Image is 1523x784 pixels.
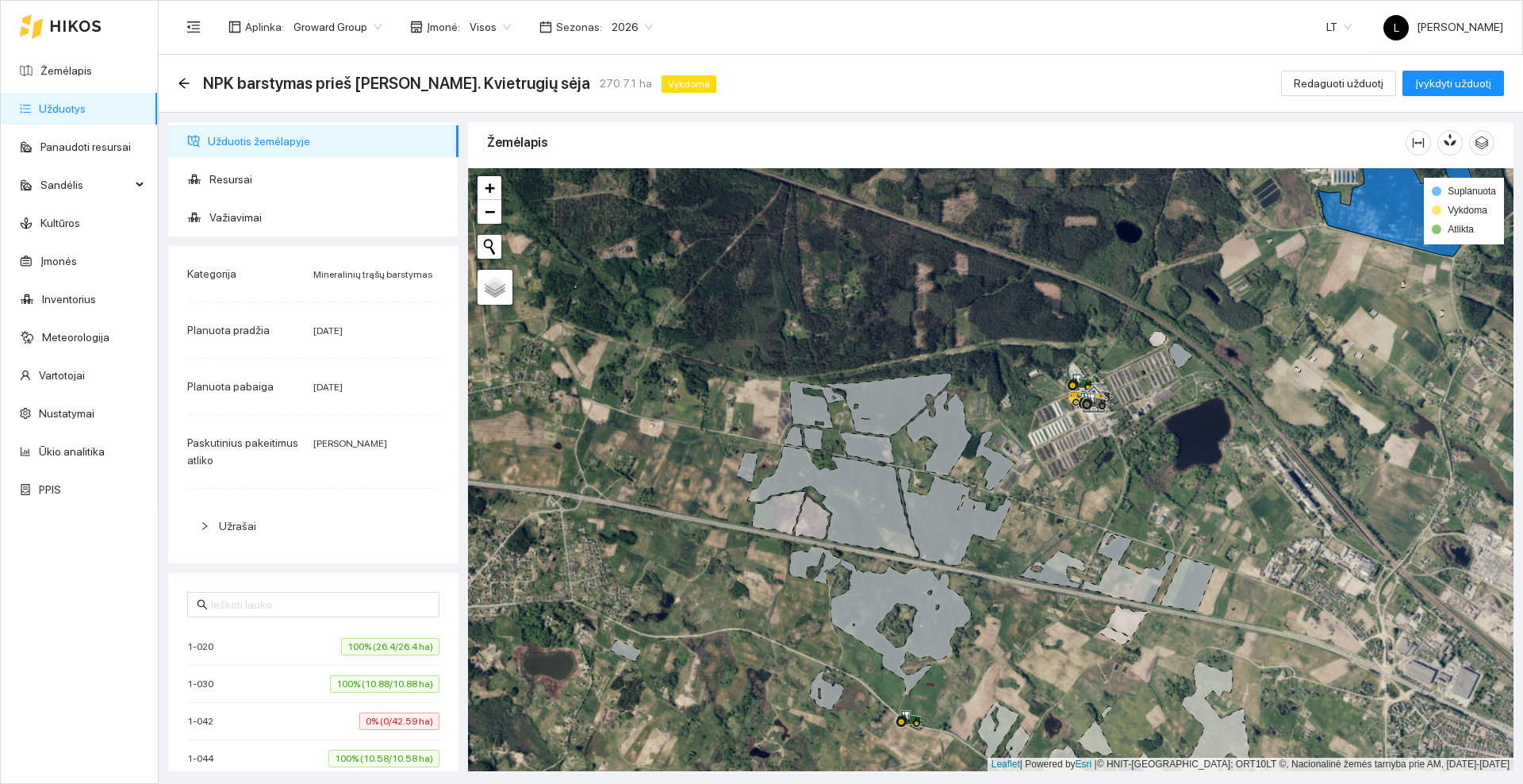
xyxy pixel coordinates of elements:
[187,324,270,336] span: Planuota pradžia
[187,267,236,280] span: Kategorija
[662,75,716,93] span: Vykdoma
[1281,77,1396,90] a: Redaguoti užduotį
[992,759,1020,770] a: Leaflet
[178,11,209,43] button: menu-fold
[178,77,190,90] span: arrow-left
[209,163,446,195] span: Resursai
[1415,75,1491,92] span: Įvykdyti užduotį
[1076,759,1092,770] a: Esri
[187,751,221,767] span: 1-044
[39,407,94,420] a: Nustatymai
[478,270,512,305] a: Layers
[359,713,439,730] span: 0% (0/42.59 ha)
[40,169,131,201] span: Sandėlis
[40,140,131,153] a: Panaudoti resursai
[1448,205,1487,216] span: Vykdoma
[209,202,446,233] span: Važiavimai
[293,15,382,39] span: Groward Group
[39,102,86,115] a: Užduotys
[42,293,96,306] a: Inventorius
[1406,130,1431,156] button: column-width
[410,21,423,33] span: shop
[330,675,439,693] span: 100% (10.88/10.88 ha)
[203,71,590,96] span: NPK barstymas prieš Ž. Kvietrugių sėja
[313,325,343,336] span: [DATE]
[40,217,80,229] a: Kultūros
[187,380,274,393] span: Planuota pabaiga
[1095,759,1097,770] span: |
[187,713,221,729] span: 1-042
[478,200,501,224] a: Zoom out
[1281,71,1396,96] button: Redaguoti užduotį
[42,331,109,344] a: Meteorologija
[427,18,460,36] span: Įmonė :
[988,758,1513,771] div: | Powered by © HNIT-[GEOGRAPHIC_DATA]; ORT10LT ©, Nacionalinė žemės tarnyba prie AM, [DATE]-[DATE]
[187,639,221,655] span: 1-020
[470,15,511,39] span: Visos
[487,120,1406,165] div: Žemėlapis
[39,445,105,458] a: Ūkio analitika
[478,235,501,259] button: Initiate a new search
[612,15,653,39] span: 2026
[1448,224,1474,235] span: Atlikta
[313,269,432,280] span: Mineralinių trąšų barstymas
[485,202,495,221] span: −
[600,75,652,92] span: 270.71 ha
[39,369,85,382] a: Vartotojai
[556,18,602,36] span: Sezonas :
[1406,136,1430,149] span: column-width
[478,176,501,200] a: Zoom in
[200,521,209,531] span: right
[197,599,208,610] span: search
[186,20,201,34] span: menu-fold
[539,21,552,33] span: calendar
[1448,186,1496,197] span: Suplanuota
[187,436,298,467] span: Paskutinius pakeitimus atliko
[211,596,430,613] input: Ieškoti lauko
[1394,15,1399,40] span: L
[328,750,439,767] span: 100% (10.58/10.58 ha)
[187,676,221,692] span: 1-030
[1294,75,1383,92] span: Redaguoti užduotį
[313,382,343,393] span: [DATE]
[245,18,284,36] span: Aplinka :
[1402,71,1504,96] button: Įvykdyti užduotį
[187,508,439,544] div: Užrašai
[219,520,256,532] span: Užrašai
[485,178,495,198] span: +
[208,125,446,157] span: Užduotis žemėlapyje
[40,64,92,77] a: Žemėlapis
[1326,15,1352,39] span: LT
[39,483,61,496] a: PPIS
[1383,21,1503,33] span: [PERSON_NAME]
[40,255,77,267] a: Įmonės
[313,438,387,449] span: [PERSON_NAME]
[341,638,439,655] span: 100% (26.4/26.4 ha)
[228,21,241,33] span: layout
[178,77,190,90] div: Atgal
